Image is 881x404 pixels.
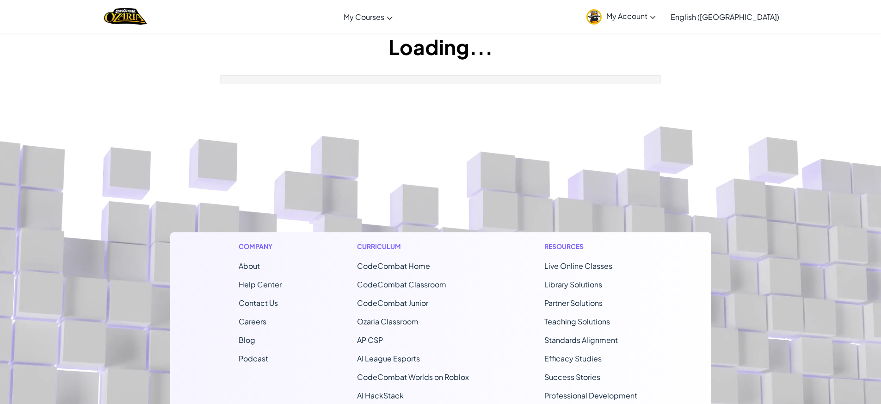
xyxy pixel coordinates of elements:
[357,317,419,326] a: Ozaria Classroom
[339,4,397,29] a: My Courses
[239,317,266,326] a: Careers
[239,335,255,345] a: Blog
[357,354,420,363] a: AI League Esports
[239,354,268,363] a: Podcast
[239,261,260,271] a: About
[357,335,383,345] a: AP CSP
[606,11,656,21] span: My Account
[544,372,600,382] a: Success Stories
[357,391,404,400] a: AI HackStack
[544,298,603,308] a: Partner Solutions
[582,2,660,31] a: My Account
[344,12,384,22] span: My Courses
[544,242,643,251] h1: Resources
[544,261,612,271] a: Live Online Classes
[104,7,147,26] img: Home
[357,372,469,382] a: CodeCombat Worlds on Roblox
[544,317,610,326] a: Teaching Solutions
[544,280,602,289] a: Library Solutions
[544,354,602,363] a: Efficacy Studies
[586,9,602,25] img: avatar
[666,4,784,29] a: English ([GEOGRAPHIC_DATA])
[239,298,278,308] span: Contact Us
[104,7,147,26] a: Ozaria by CodeCombat logo
[357,261,430,271] span: CodeCombat Home
[239,242,282,251] h1: Company
[239,280,282,289] a: Help Center
[357,298,428,308] a: CodeCombat Junior
[357,242,469,251] h1: Curriculum
[357,280,446,289] a: CodeCombat Classroom
[544,335,618,345] a: Standards Alignment
[544,391,637,400] a: Professional Development
[671,12,779,22] span: English ([GEOGRAPHIC_DATA])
